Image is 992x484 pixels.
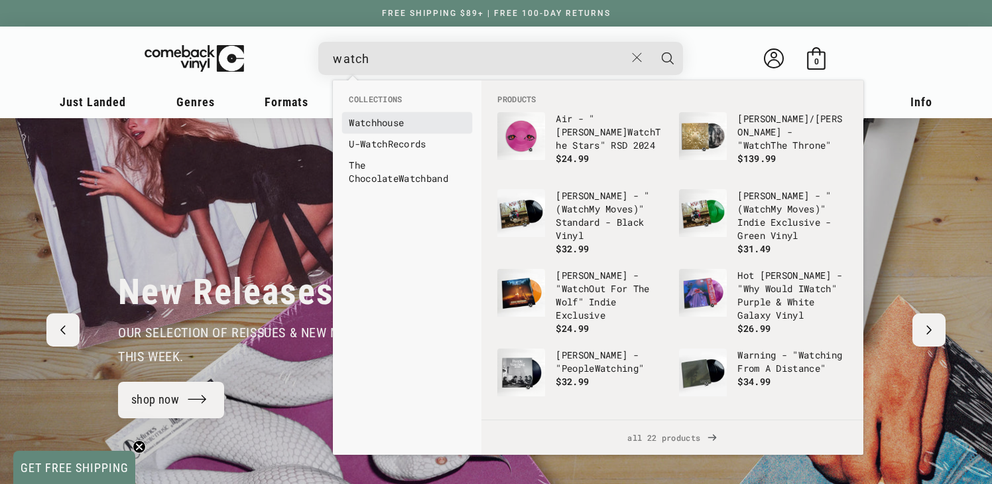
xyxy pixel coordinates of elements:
li: products: Hot Mulligan - "Why Would I Watch" Purple & White Galaxy Vinyl [672,262,854,342]
h2: New Releases [118,270,334,314]
span: $26.99 [737,322,771,335]
li: collections: U-Watch Records [342,133,472,155]
img: Kurt Vile - "(Watch My Moves)" Standard - Black Vinyl [497,189,545,237]
p: Warning - " ing From A Distance" [737,349,847,375]
p: [PERSON_NAME] - "( My Moves)" Indie Exclusive - Green Vinyl [737,189,847,242]
a: Hot Mulligan - "Why Would I Watch" Purple & White Galaxy Vinyl Hot [PERSON_NAME] - "Why Would IWa... [679,269,847,335]
span: 0 [814,56,819,66]
p: [PERSON_NAME] - "People ing" [556,349,666,375]
a: Jay-Z/Kanye West - "Watch The Throne" [PERSON_NAME]/[PERSON_NAME] - "WatchThe Throne" $139.99 [679,112,847,176]
span: Genres [176,95,215,109]
li: Collections [342,94,472,112]
p: [PERSON_NAME] - " Out For The Wolf" Indie Exclusive [556,269,666,322]
div: Products [481,80,863,420]
b: Watch [798,349,826,361]
li: products: Air - "Kelly Watch The Stars" RSD 2024 [491,106,672,183]
b: Watch [804,282,832,295]
div: View All [481,420,863,455]
a: all 22 products [481,420,863,455]
b: Watch [399,172,426,185]
span: $32.99 [556,375,589,388]
button: Close teaser [133,440,146,453]
input: When autocomplete results are available use up and down arrows to review and enter to select [333,45,625,72]
p: [PERSON_NAME] - "( My Moves)" Standard - Black Vinyl [556,189,666,242]
span: $32.99 [556,242,589,255]
li: Products [491,94,854,106]
a: U-WatchRecords [349,137,465,151]
li: collections: Watchhouse [342,112,472,133]
span: $24.99 [556,152,589,165]
p: [PERSON_NAME]/[PERSON_NAME] - " The Throne" [737,112,847,152]
b: Watch [360,137,388,150]
a: Kurt Vile - "(Watch My Moves)" Standard - Black Vinyl [PERSON_NAME] - "(WatchMy Moves)" Standard ... [497,189,666,256]
a: Watchhouse [349,116,465,129]
span: Just Landed [60,95,126,109]
img: Jay-Z/Kanye West - "Watch The Throne" [679,112,727,160]
li: products: Warning - "Watching From A Distance" [672,342,854,419]
a: Kurt Vile - "(Watch My Moves)" Indie Exclusive - Green Vinyl [PERSON_NAME] - "(WatchMy Moves)" In... [679,189,847,256]
span: GET FREE SHIPPING [21,461,129,475]
b: Watch [349,116,377,129]
img: Air - "Kelly Watch The Stars" RSD 2024 [497,112,545,160]
button: Close [625,43,650,72]
b: Watch [562,202,589,215]
li: collections: The Chocolate Watchband [342,155,472,189]
b: Watch [595,362,623,374]
div: Search [318,42,683,75]
span: $139.99 [737,152,776,165]
li: products: Sam Fender - "People Watching" [491,342,672,419]
div: Collections [333,80,481,196]
img: Warning - "Watching From A Distance" [679,349,727,396]
span: $24.99 [556,322,589,335]
button: Next slide [912,313,946,347]
button: Search [651,42,684,75]
li: products: Ryan Bingham - "Watch Out For The Wolf" Indie Exclusive [491,262,672,342]
span: all 22 products [492,420,853,455]
a: shop now [118,382,224,418]
p: Air - "[PERSON_NAME] The Stars" RSD 2024 [556,112,666,152]
span: $34.99 [737,375,771,388]
img: Ryan Bingham - "Watch Out For The Wolf" Indie Exclusive [497,269,545,317]
b: Watch [562,282,589,295]
p: Hot [PERSON_NAME] - "Why Would I " Purple & White Galaxy Vinyl [737,269,847,322]
b: Watch [627,125,655,138]
a: Air - "Kelly Watch The Stars" RSD 2024 Air - "[PERSON_NAME]WatchThe Stars" RSD 2024 $24.99 [497,112,666,176]
a: Ryan Bingham - "Watch Out For The Wolf" Indie Exclusive [PERSON_NAME] - "WatchOut For The Wolf" I... [497,269,666,335]
a: FREE SHIPPING $89+ | FREE 100-DAY RETURNS [369,9,624,18]
img: Sam Fender - "People Watching" [497,349,545,396]
img: Kurt Vile - "(Watch My Moves)" Indie Exclusive - Green Vinyl [679,189,727,237]
div: GET FREE SHIPPINGClose teaser [13,451,135,484]
span: $31.49 [737,242,771,255]
img: Hot Mulligan - "Why Would I Watch" Purple & White Galaxy Vinyl [679,269,727,317]
li: products: Kurt Vile - "(Watch My Moves)" Standard - Black Vinyl [491,183,672,262]
a: Warning - "Watching From A Distance" Warning - "Watching From A Distance" $34.99 [679,349,847,412]
a: Sam Fender - "People Watching" [PERSON_NAME] - "PeopleWatching" $32.99 [497,349,666,412]
li: products: Jay-Z/Kanye West - "Watch The Throne" [672,106,854,183]
b: Watch [743,139,771,151]
a: The ChocolateWatchband [349,159,465,185]
b: Watch [743,202,771,215]
span: Formats [265,95,308,109]
li: products: Kurt Vile - "(Watch My Moves)" Indie Exclusive - Green Vinyl [672,183,854,262]
span: Info [910,95,932,109]
button: Previous slide [46,313,80,347]
span: our selection of reissues & new music that dropped this week. [118,325,458,364]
